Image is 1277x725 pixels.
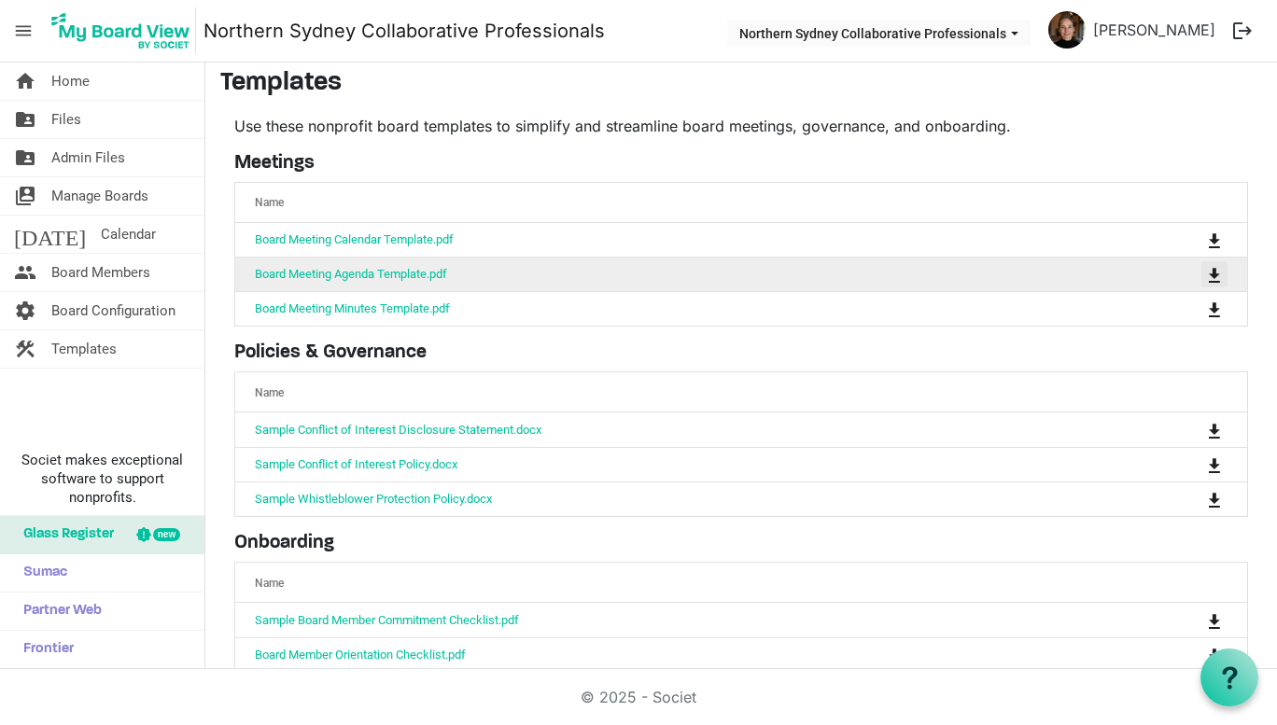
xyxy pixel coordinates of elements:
span: folder_shared [14,101,36,138]
button: Download [1201,642,1228,668]
button: Download [1201,227,1228,253]
a: Sample Conflict of Interest Policy.docx [255,457,457,471]
div: new [153,528,180,541]
a: Sample Conflict of Interest Disclosure Statement.docx [255,423,541,437]
button: Download [1201,606,1228,633]
span: home [14,63,36,100]
td: Sample Conflict of Interest Disclosure Statement.docx is template cell column header Name [235,412,1130,446]
span: Board Members [51,254,150,291]
span: menu [6,13,41,49]
button: Download [1201,416,1228,442]
a: [PERSON_NAME] [1086,11,1223,49]
span: Partner Web [14,593,102,630]
td: Sample Board Member Commitment Checklist.pdf is template cell column header Name [235,603,1130,636]
span: Calendar [101,216,156,253]
button: Download [1201,296,1228,322]
span: Admin Files [51,139,125,176]
td: Board Meeting Calendar Template.pdf is template cell column header Name [235,223,1130,257]
td: is Command column column header [1130,447,1247,481]
span: Sumac [14,554,67,592]
span: Name [255,577,284,590]
button: Northern Sydney Collaborative Professionals dropdownbutton [727,20,1031,46]
a: Northern Sydney Collaborative Professionals [203,12,605,49]
a: My Board View Logo [46,7,203,54]
span: Home [51,63,90,100]
h3: Templates [220,68,1262,100]
span: Societ makes exceptional software to support nonprofits. [8,451,196,507]
a: Sample Board Member Commitment Checklist.pdf [255,613,519,627]
span: Board Configuration [51,292,175,329]
span: switch_account [14,177,36,215]
td: Board Meeting Minutes Template.pdf is template cell column header Name [235,291,1130,326]
a: Board Meeting Minutes Template.pdf [255,301,450,315]
td: is Command column column header [1130,223,1247,257]
span: Name [255,196,284,209]
td: Board Member Orientation Checklist.pdf is template cell column header Name [235,637,1130,672]
a: Sample Whistleblower Protection Policy.docx [255,492,492,506]
button: Download [1201,486,1228,512]
span: Files [51,101,81,138]
td: is Command column column header [1130,412,1247,446]
h5: Policies & Governance [234,342,1248,364]
a: Board Meeting Agenda Template.pdf [255,267,447,281]
img: LE6Q4vEmx5PVWDJ497VwnDLl1Z-qP2d3GIBFTjT-tIXVziolWo5Mqhu06WN9G8sPi8-t19e6HYTwA18-IHsaZQ_thumb.png [1048,11,1086,49]
button: Download [1201,261,1228,287]
td: is Command column column header [1130,257,1247,291]
span: Templates [51,330,117,368]
span: Frontier [14,631,74,668]
span: Name [255,386,284,399]
td: is Command column column header [1130,291,1247,326]
a: Board Meeting Calendar Template.pdf [255,232,454,246]
span: folder_shared [14,139,36,176]
span: Glass Register [14,516,114,553]
a: Board Member Orientation Checklist.pdf [255,648,466,662]
td: is Command column column header [1130,637,1247,672]
img: My Board View Logo [46,7,196,54]
td: is Command column column header [1130,481,1247,516]
span: people [14,254,36,291]
span: construction [14,330,36,368]
span: Manage Boards [51,177,148,215]
td: Sample Conflict of Interest Policy.docx is template cell column header Name [235,447,1130,481]
td: Board Meeting Agenda Template.pdf is template cell column header Name [235,257,1130,291]
span: settings [14,292,36,329]
td: Sample Whistleblower Protection Policy.docx is template cell column header Name [235,481,1130,516]
p: Use these nonprofit board templates to simplify and streamline board meetings, governance, and on... [234,115,1248,137]
h5: Meetings [234,152,1248,174]
button: logout [1223,11,1262,50]
a: © 2025 - Societ [581,688,696,706]
td: is Command column column header [1130,603,1247,636]
button: Download [1201,452,1228,478]
span: [DATE] [14,216,86,253]
h5: Onboarding [234,532,1248,554]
